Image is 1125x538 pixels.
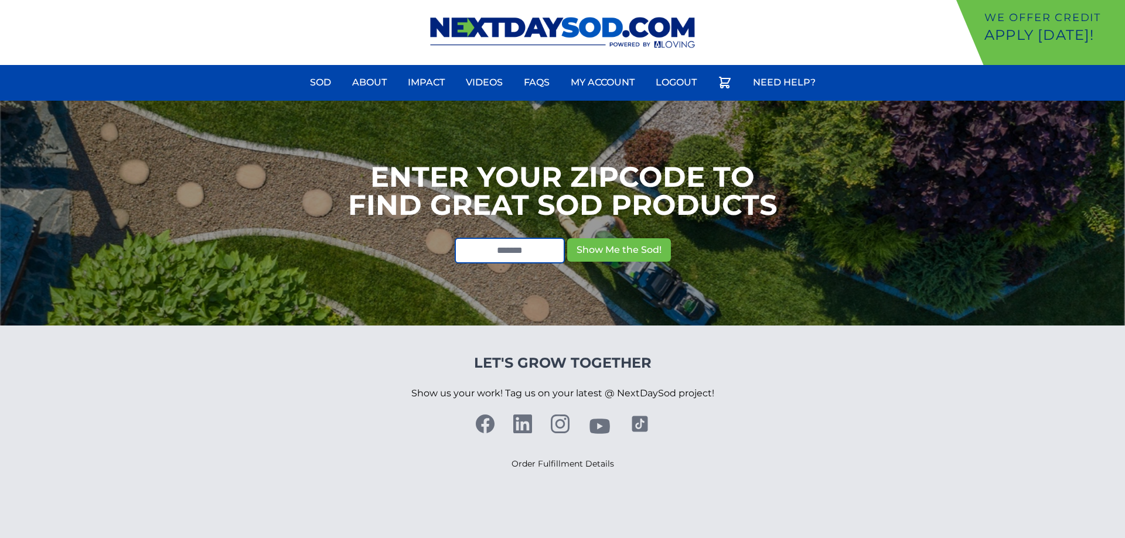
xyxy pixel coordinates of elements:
[401,68,452,97] a: Impact
[348,163,778,219] h1: Enter your Zipcode to Find Great Sod Products
[984,26,1120,44] p: Apply [DATE]!
[517,68,557,97] a: FAQs
[984,9,1120,26] p: We offer Credit
[459,68,510,97] a: Videos
[567,238,671,262] button: Show Me the Sod!
[411,354,714,372] h4: Let's Grow Together
[345,68,394,97] a: About
[649,68,704,97] a: Logout
[512,458,614,469] a: Order Fulfillment Details
[303,68,338,97] a: Sod
[411,372,714,414] p: Show us your work! Tag us on your latest @ NextDaySod project!
[746,68,823,97] a: Need Help?
[564,68,642,97] a: My Account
